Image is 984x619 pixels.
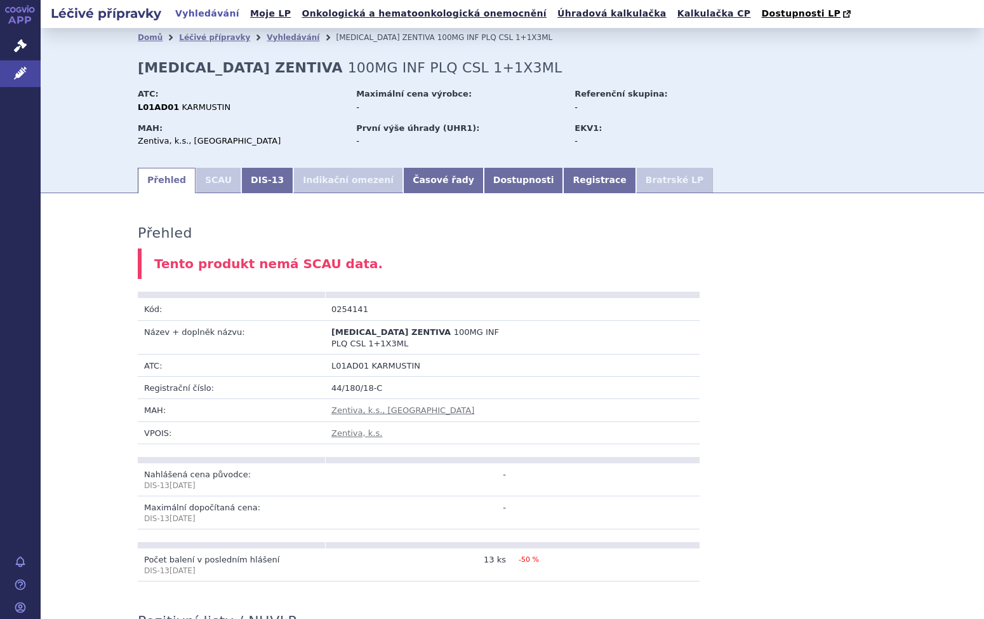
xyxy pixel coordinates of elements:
a: Vyhledávání [171,5,243,22]
a: DIS-13 [241,168,293,193]
span: Dostupnosti LP [761,8,841,18]
span: [MEDICAL_DATA] ZENTIVA [331,327,451,337]
div: - [356,135,562,147]
span: KARMUSTIN [371,361,420,371]
strong: [MEDICAL_DATA] ZENTIVA [138,60,343,76]
span: 100MG INF PLQ CSL 1+1X3ML [331,327,499,348]
strong: ATC: [138,89,159,99]
td: ATC: [138,355,325,377]
a: Zentiva, k.s., [GEOGRAPHIC_DATA] [331,405,474,415]
td: Název + doplněk názvu: [138,320,325,354]
td: Registrační číslo: [138,377,325,399]
div: Zentiva, k.s., [GEOGRAPHIC_DATA] [138,135,344,147]
a: Vyhledávání [267,33,319,42]
span: [MEDICAL_DATA] ZENTIVA [336,33,434,42]
span: [DATE] [170,566,196,575]
span: KARMUSTIN [182,102,230,112]
h2: Léčivé přípravky [41,4,171,22]
p: DIS-13 [144,566,319,576]
div: Tento produkt nemá SCAU data. [138,248,887,280]
span: 100MG INF PLQ CSL 1+1X3ML [437,33,553,42]
td: 0254141 [325,298,512,320]
td: - [325,463,512,496]
a: Časové řady [403,168,484,193]
div: - [575,135,717,147]
a: Domů [138,33,163,42]
td: Počet balení v posledním hlášení [138,548,325,582]
a: Úhradová kalkulačka [554,5,670,22]
strong: Maximální cena výrobce: [356,89,472,99]
td: 44/180/18-C [325,377,700,399]
td: Maximální dopočítaná cena: [138,496,325,529]
p: DIS-13 [144,514,319,524]
a: Dostupnosti [484,168,564,193]
span: L01AD01 [331,361,369,371]
a: Dostupnosti LP [757,5,857,23]
td: MAH: [138,399,325,421]
a: Kalkulačka CP [674,5,755,22]
strong: L01AD01 [138,102,179,112]
strong: První výše úhrady (UHR1): [356,123,479,133]
strong: MAH: [138,123,163,133]
span: [DATE] [170,481,196,490]
span: 100MG INF PLQ CSL 1+1X3ML [348,60,562,76]
td: 13 ks [325,548,512,582]
td: VPOIS: [138,421,325,444]
td: Nahlášená cena původce: [138,463,325,496]
span: [DATE] [170,514,196,523]
a: Registrace [563,168,635,193]
a: Moje LP [246,5,295,22]
h3: Přehled [138,225,192,241]
a: Onkologická a hematoonkologická onemocnění [298,5,550,22]
strong: EKV1: [575,123,602,133]
td: Kód: [138,298,325,320]
td: - [325,496,512,529]
a: Léčivé přípravky [179,33,250,42]
p: DIS-13 [144,480,319,491]
strong: Referenční skupina: [575,89,667,99]
span: -50 % [519,555,539,564]
div: - [356,102,562,113]
a: Přehled [138,168,196,193]
div: - [575,102,717,113]
a: Zentiva, k.s. [331,428,382,438]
